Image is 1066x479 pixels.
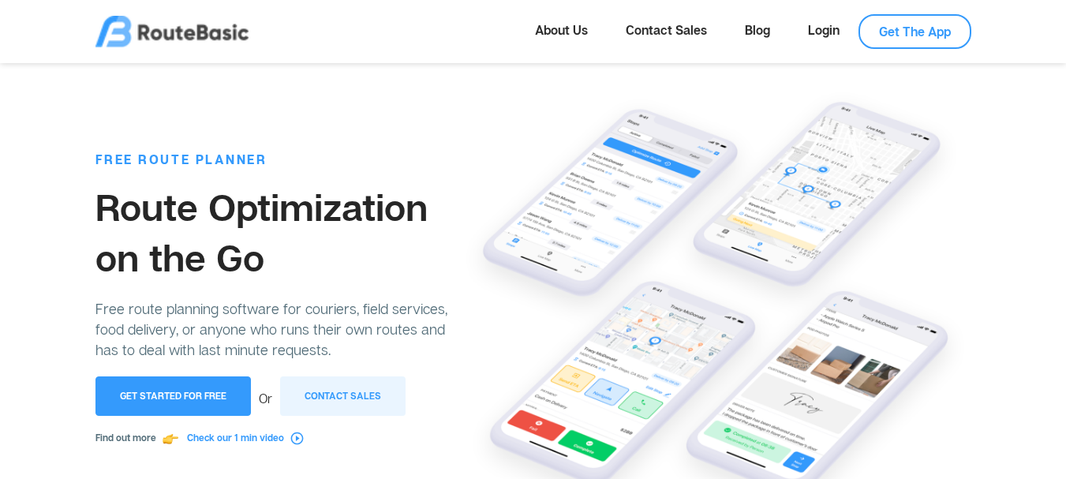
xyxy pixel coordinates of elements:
img: play.svg [290,432,304,445]
button: Contact Sales [280,376,406,416]
img: pointTo.svg [163,431,178,447]
a: Get The App [858,14,971,49]
a: Login [789,14,858,46]
a: Blog [726,14,789,46]
p: Free route planning software for couriers, field services, food delivery, or anyone who runs thei... [95,298,461,360]
a: Contact Sales [280,391,406,406]
a: Get Started for Free [95,391,251,406]
h1: Route Optimization on the Go [95,181,461,283]
img: logo.png [95,16,249,47]
p: Find out more [95,428,461,448]
a: About Us [516,14,607,46]
a: Contact Sales [607,14,726,46]
a: Check our 1 min video [187,432,304,443]
span: Or [251,391,280,406]
p: FREE ROUTE PLANNER [95,150,461,169]
button: Get Started for Free [95,376,251,416]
